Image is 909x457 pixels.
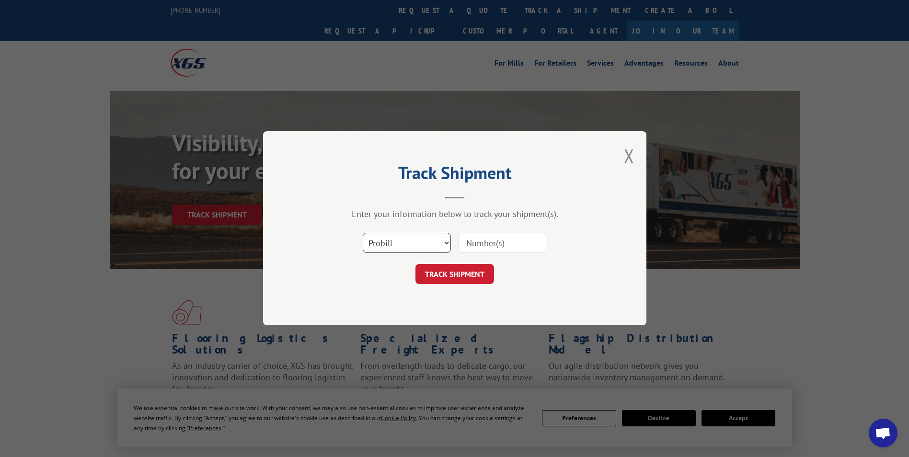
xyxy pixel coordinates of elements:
input: Number(s) [458,233,546,253]
div: Open chat [869,419,897,447]
button: Close modal [624,143,634,169]
button: TRACK SHIPMENT [415,264,494,285]
h2: Track Shipment [311,166,598,184]
div: Enter your information below to track your shipment(s). [311,209,598,220]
